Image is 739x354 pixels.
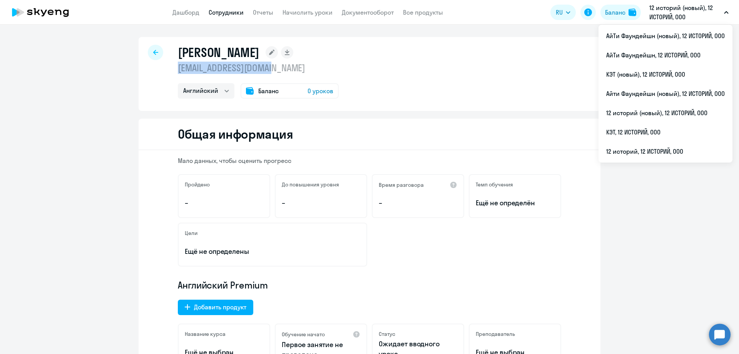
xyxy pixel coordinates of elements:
[476,198,554,208] span: Ещё не определён
[258,86,279,96] span: Баланс
[629,8,636,16] img: balance
[178,45,259,60] h1: [PERSON_NAME]
[600,5,641,20] button: Балансbalance
[194,302,246,312] div: Добавить продукт
[185,230,197,237] h5: Цели
[178,126,293,142] h2: Общая информация
[282,198,360,208] p: –
[379,181,424,188] h5: Время разговора
[282,181,339,188] h5: До повышения уровня
[379,198,457,208] p: –
[185,247,360,257] p: Ещё не определены
[645,3,732,22] button: 12 историй (новый), 12 ИСТОРИЙ, ООО
[282,331,325,338] h5: Обучение начато
[178,279,268,291] span: Английский Premium
[556,8,563,17] span: RU
[209,8,244,16] a: Сотрудники
[476,331,515,337] h5: Преподаватель
[283,8,333,16] a: Начислить уроки
[185,198,263,208] p: –
[178,156,561,165] p: Мало данных, чтобы оценить прогресс
[403,8,443,16] a: Все продукты
[172,8,199,16] a: Дашборд
[379,331,395,337] h5: Статус
[253,8,273,16] a: Отчеты
[550,5,576,20] button: RU
[605,8,625,17] div: Баланс
[649,3,721,22] p: 12 историй (новый), 12 ИСТОРИЙ, ООО
[178,62,339,74] p: [EMAIL_ADDRESS][DOMAIN_NAME]
[476,181,513,188] h5: Темп обучения
[342,8,394,16] a: Документооборот
[599,25,732,163] ul: RU
[185,181,210,188] h5: Пройдено
[178,300,253,315] button: Добавить продукт
[308,86,333,96] span: 0 уроков
[185,331,226,337] h5: Название курса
